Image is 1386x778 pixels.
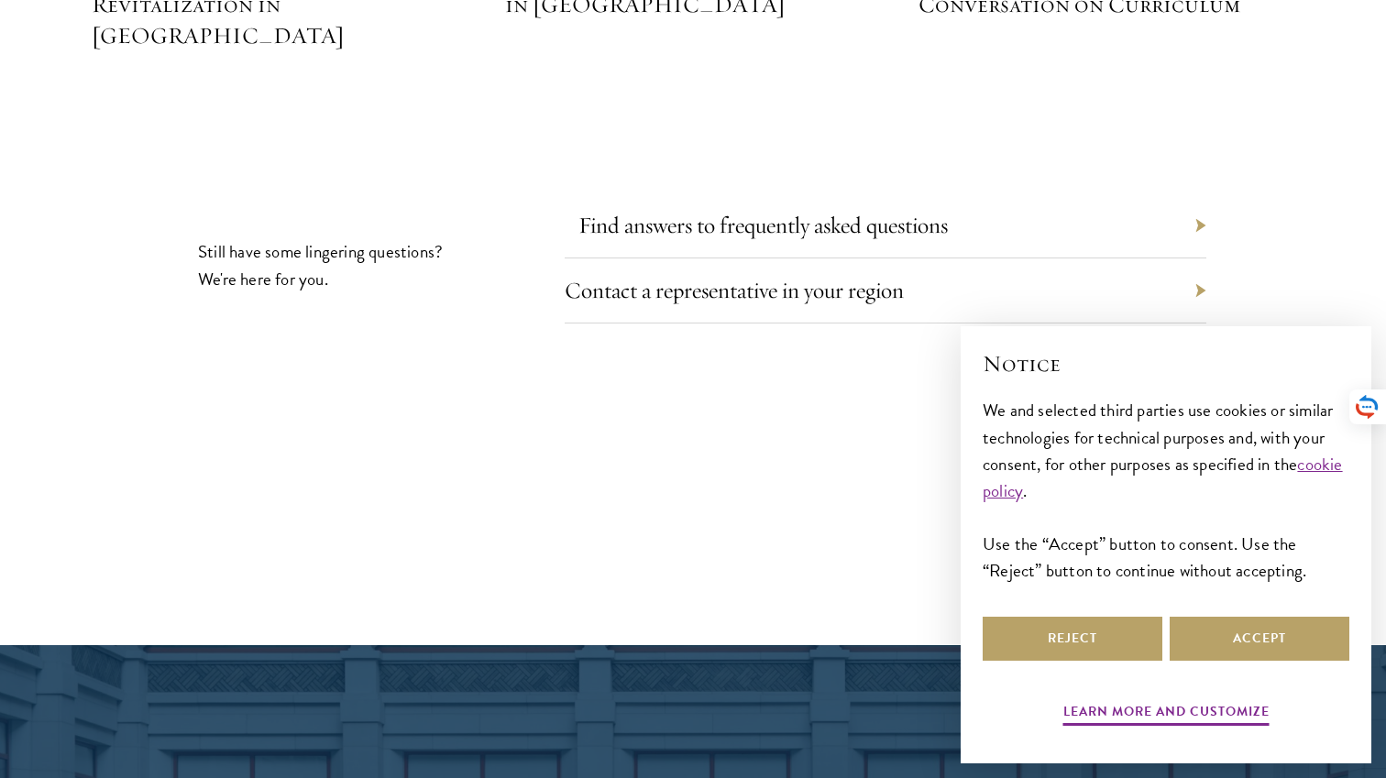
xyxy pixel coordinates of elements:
[565,276,904,304] a: Contact a representative in your region
[1170,617,1349,661] button: Accept
[1063,700,1270,729] button: Learn more and customize
[983,397,1349,583] div: We and selected third parties use cookies or similar technologies for technical purposes and, wit...
[198,238,445,291] p: Still have some lingering questions? We're here for you.
[983,451,1343,504] a: cookie policy
[983,348,1349,379] h2: Notice
[578,211,948,239] a: Find answers to frequently asked questions
[983,617,1162,661] button: Reject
